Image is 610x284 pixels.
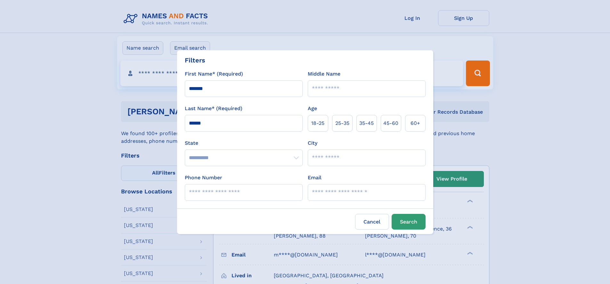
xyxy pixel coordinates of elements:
[411,119,420,127] span: 60+
[308,139,317,147] label: City
[185,55,205,65] div: Filters
[311,119,324,127] span: 18‑25
[392,214,426,230] button: Search
[185,139,303,147] label: State
[308,70,340,78] label: Middle Name
[335,119,349,127] span: 25‑35
[359,119,374,127] span: 35‑45
[185,105,242,112] label: Last Name* (Required)
[355,214,389,230] label: Cancel
[383,119,398,127] span: 45‑60
[185,174,222,182] label: Phone Number
[308,105,317,112] label: Age
[185,70,243,78] label: First Name* (Required)
[308,174,321,182] label: Email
